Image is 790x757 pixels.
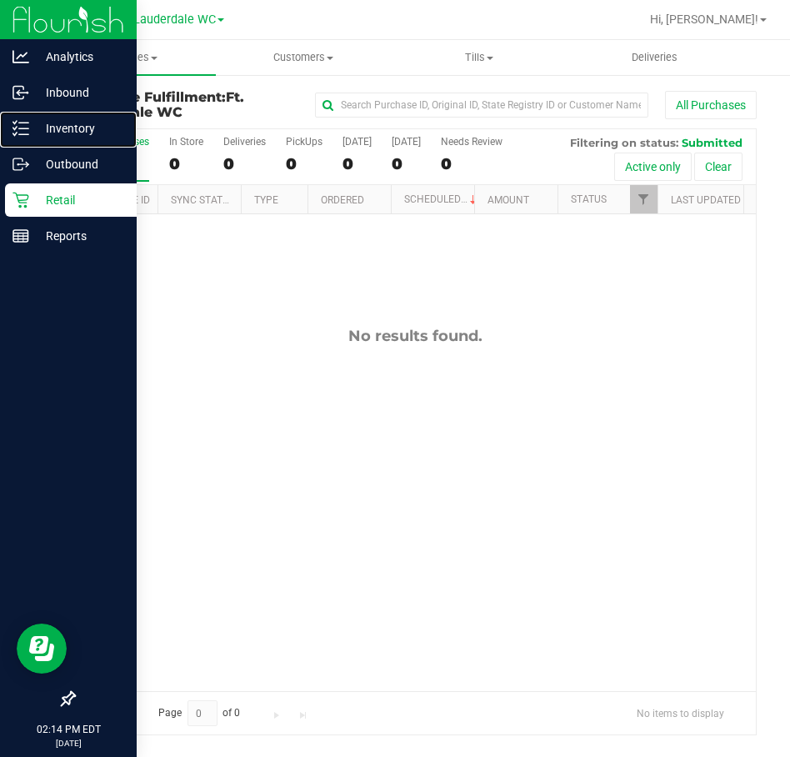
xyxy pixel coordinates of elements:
a: Amount [487,194,529,206]
a: Type [254,194,278,206]
p: Analytics [29,47,129,67]
div: Needs Review [441,136,502,148]
h3: Purchase Fulfillment: [73,90,301,119]
p: Reports [29,226,129,246]
inline-svg: Outbound [12,156,29,173]
span: Hi, [PERSON_NAME]! [650,13,758,26]
a: Deliveries [567,40,742,75]
div: [DATE] [392,136,421,148]
input: Search Purchase ID, Original ID, State Registry ID or Customer Name... [315,93,648,118]
button: Active only [614,153,692,181]
span: Ft. Lauderdale WC [73,89,244,120]
p: Outbound [29,154,129,174]
inline-svg: Retail [12,192,29,208]
span: Submitted [682,136,742,149]
span: No items to display [623,700,737,725]
div: No results found. [74,327,756,345]
p: Retail [29,190,129,210]
div: 0 [169,154,203,173]
a: Last Updated By [671,194,755,206]
div: Deliveries [223,136,266,148]
button: All Purchases [665,91,757,119]
inline-svg: Analytics [12,48,29,65]
span: Ft. Lauderdale WC [116,13,216,27]
p: [DATE] [7,737,129,749]
div: [DATE] [342,136,372,148]
inline-svg: Inbound [12,84,29,101]
a: Ordered [321,194,364,206]
div: 0 [441,154,502,173]
p: 02:14 PM EDT [7,722,129,737]
span: Deliveries [609,50,700,65]
span: Page of 0 [144,700,254,726]
div: PickUps [286,136,322,148]
inline-svg: Inventory [12,120,29,137]
iframe: Resource center [17,624,67,674]
a: Customers [216,40,392,75]
inline-svg: Reports [12,228,29,244]
div: 0 [223,154,266,173]
button: Clear [694,153,742,181]
a: Status [571,193,607,205]
a: Scheduled [404,193,480,205]
p: Inventory [29,118,129,138]
span: Customers [217,50,391,65]
a: Sync Status [171,194,235,206]
span: Tills [392,50,567,65]
div: In Store [169,136,203,148]
a: Filter [630,185,657,213]
div: 0 [342,154,372,173]
span: Filtering on status: [570,136,678,149]
a: Tills [392,40,567,75]
div: 0 [286,154,322,173]
p: Inbound [29,83,129,103]
div: 0 [392,154,421,173]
